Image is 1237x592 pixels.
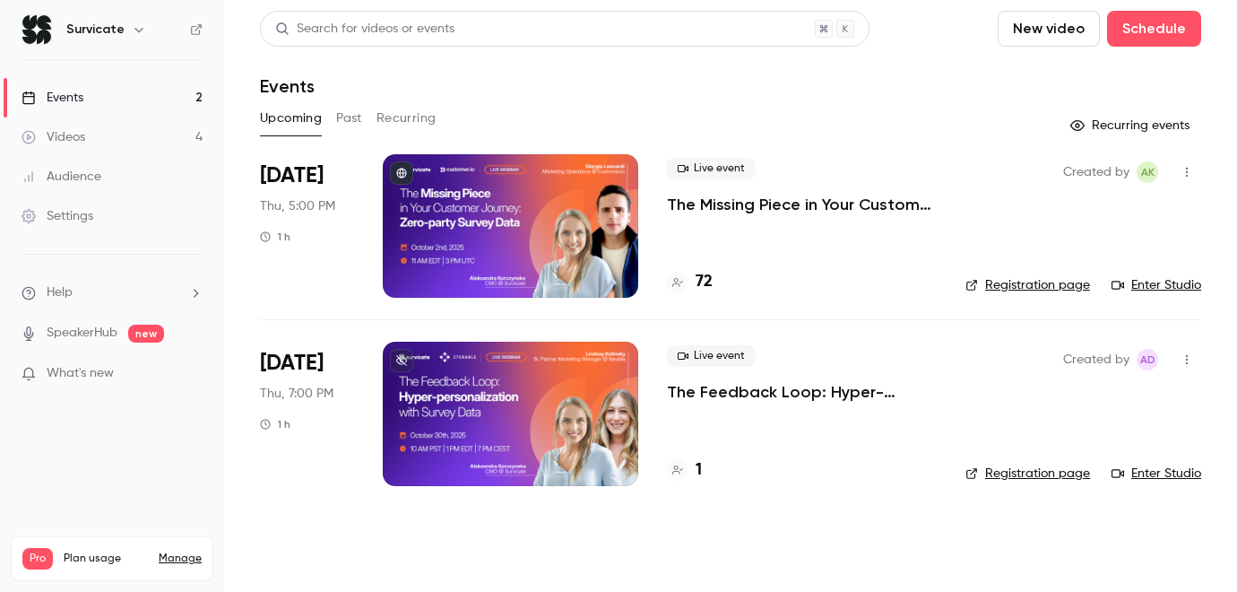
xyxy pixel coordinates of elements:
[1140,349,1155,370] span: AD
[275,20,454,39] div: Search for videos or events
[376,104,437,133] button: Recurring
[998,11,1100,47] button: New video
[47,283,73,302] span: Help
[260,161,324,190] span: [DATE]
[260,349,324,378] span: [DATE]
[159,552,202,566] a: Manage
[1062,111,1201,140] button: Recurring events
[22,15,51,44] img: Survicate
[260,104,322,133] button: Upcoming
[667,194,937,215] a: The Missing Piece in Your Customer Journey: Zero-party Survey Data
[260,385,333,403] span: Thu, 7:00 PM
[64,552,148,566] span: Plan usage
[1107,11,1201,47] button: Schedule
[667,458,702,483] a: 1
[1063,349,1129,370] span: Created by
[260,154,354,298] div: Oct 2 Thu, 11:00 AM (America/New York)
[260,75,315,97] h1: Events
[1137,349,1158,370] span: Aleksandra Dworak
[336,104,362,133] button: Past
[1063,161,1129,183] span: Created by
[1137,161,1158,183] span: Aleksandra Korczyńska
[22,128,85,146] div: Videos
[696,458,702,483] h4: 1
[667,270,713,294] a: 72
[22,168,101,186] div: Audience
[22,207,93,225] div: Settings
[22,548,53,570] span: Pro
[667,345,756,367] span: Live event
[965,276,1090,294] a: Registration page
[47,364,114,383] span: What's new
[667,381,937,403] a: The Feedback Loop: Hyper-personalization with Survey Data
[260,230,290,244] div: 1 h
[1112,465,1201,483] a: Enter Studio
[22,283,203,302] li: help-dropdown-opener
[965,465,1090,483] a: Registration page
[1141,161,1155,183] span: AK
[696,270,713,294] h4: 72
[260,417,290,431] div: 1 h
[1112,276,1201,294] a: Enter Studio
[66,21,125,39] h6: Survicate
[22,89,83,107] div: Events
[260,197,335,215] span: Thu, 5:00 PM
[128,325,164,343] span: new
[181,366,203,382] iframe: Noticeable Trigger
[260,342,354,485] div: Oct 30 Thu, 7:00 PM (Europe/Warsaw)
[667,158,756,179] span: Live event
[47,324,117,343] a: SpeakerHub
